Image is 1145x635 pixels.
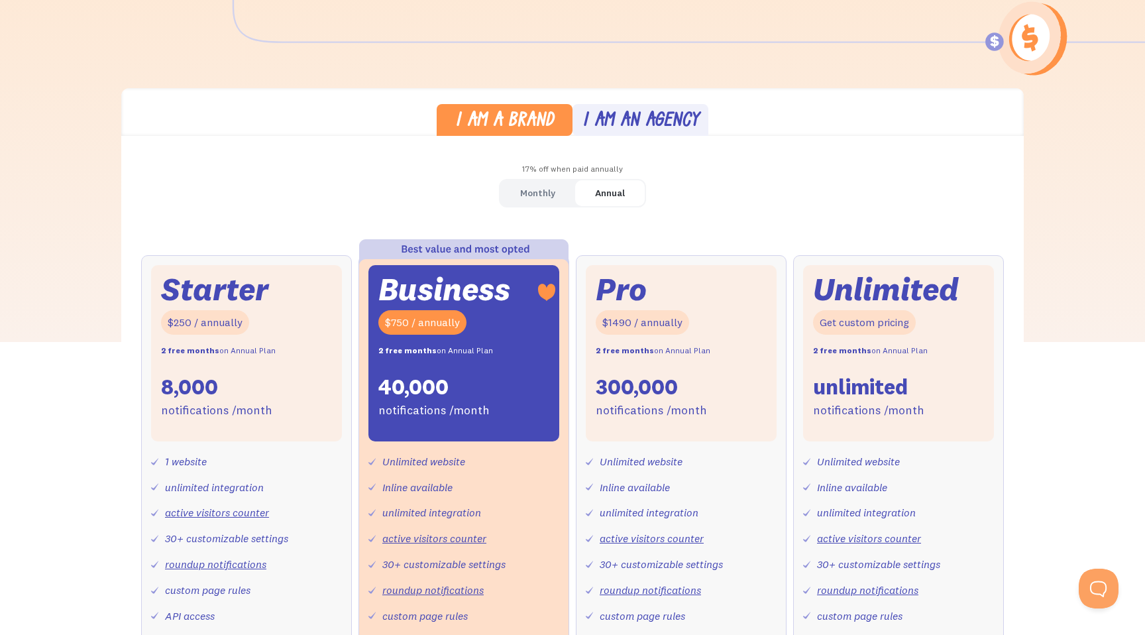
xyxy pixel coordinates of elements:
[582,112,699,131] div: I am an agency
[520,184,555,203] div: Monthly
[813,345,871,355] strong: 2 free months
[378,310,466,335] div: $750 / annually
[813,401,924,420] div: notifications /month
[382,606,468,626] div: custom page rules
[378,401,490,420] div: notifications /month
[382,583,484,597] a: roundup notifications
[378,341,493,361] div: on Annual Plan
[813,310,916,335] div: Get custom pricing
[121,160,1024,179] div: 17% off when paid annually
[813,275,959,304] div: Unlimited
[600,532,704,545] a: active visitors counter
[165,478,264,497] div: unlimited integration
[382,532,486,545] a: active visitors counter
[165,581,250,600] div: custom page rules
[817,503,916,522] div: unlimited integration
[161,341,276,361] div: on Annual Plan
[600,452,682,471] div: Unlimited website
[165,606,215,626] div: API access
[382,478,453,497] div: Inline available
[596,275,647,304] div: Pro
[600,555,723,574] div: 30+ customizable settings
[596,341,710,361] div: on Annual Plan
[596,310,689,335] div: $1490 / annually
[165,452,207,471] div: 1 website
[817,532,921,545] a: active visitors counter
[813,341,928,361] div: on Annual Plan
[817,452,900,471] div: Unlimited website
[378,345,437,355] strong: 2 free months
[595,184,625,203] div: Annual
[161,345,219,355] strong: 2 free months
[596,345,654,355] strong: 2 free months
[378,373,449,401] div: 40,000
[600,503,698,522] div: unlimited integration
[600,606,685,626] div: custom page rules
[382,555,506,574] div: 30+ customizable settings
[817,583,918,597] a: roundup notifications
[161,310,249,335] div: $250 / annually
[161,275,268,304] div: Starter
[382,503,481,522] div: unlimited integration
[596,401,707,420] div: notifications /month
[813,373,908,401] div: unlimited
[165,506,269,519] a: active visitors counter
[600,583,701,597] a: roundup notifications
[817,555,940,574] div: 30+ customizable settings
[817,478,887,497] div: Inline available
[600,478,670,497] div: Inline available
[161,401,272,420] div: notifications /month
[165,557,266,571] a: roundup notifications
[165,529,288,548] div: 30+ customizable settings
[382,452,465,471] div: Unlimited website
[1079,569,1118,608] iframe: Toggle Customer Support
[596,373,678,401] div: 300,000
[455,112,554,131] div: I am a brand
[161,373,218,401] div: 8,000
[817,606,902,626] div: custom page rules
[378,275,510,304] div: Business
